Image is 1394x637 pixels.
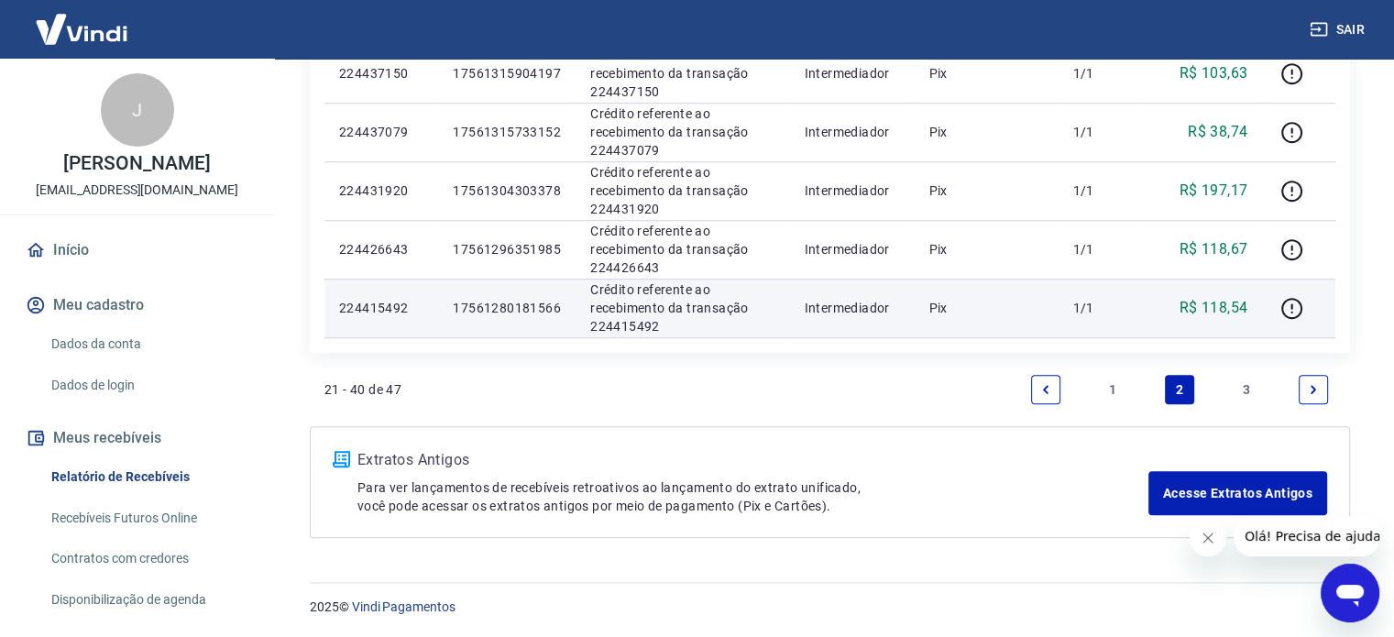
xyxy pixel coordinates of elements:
a: Recebíveis Futuros Online [44,500,252,537]
a: Relatório de Recebíveis [44,458,252,496]
p: Intermediador [805,64,900,82]
p: R$ 118,67 [1180,238,1248,260]
span: Olá! Precisa de ajuda? [11,13,154,27]
p: R$ 197,17 [1180,180,1248,202]
p: R$ 118,54 [1180,297,1248,319]
ul: Pagination [1024,368,1335,412]
p: Pix [928,123,1043,141]
a: Início [22,230,252,270]
p: 224437079 [339,123,423,141]
img: Vindi [22,1,141,57]
p: [PERSON_NAME] [63,154,210,173]
button: Sair [1306,13,1372,47]
p: Pix [928,299,1043,317]
p: Pix [928,181,1043,200]
p: 1/1 [1072,64,1126,82]
button: Meu cadastro [22,285,252,325]
p: Pix [928,64,1043,82]
p: Pix [928,240,1043,258]
p: Extratos Antigos [357,449,1148,471]
p: Para ver lançamentos de recebíveis retroativos ao lançamento do extrato unificado, você pode aces... [357,478,1148,515]
p: 17561280181566 [453,299,561,317]
p: Intermediador [805,123,900,141]
a: Page 2 is your current page [1165,375,1194,404]
p: 1/1 [1072,299,1126,317]
a: Page 1 [1098,375,1127,404]
a: Previous page [1031,375,1060,404]
p: 1/1 [1072,123,1126,141]
p: 21 - 40 de 47 [324,380,401,399]
a: Page 3 [1232,375,1261,404]
p: Intermediador [805,299,900,317]
p: R$ 103,63 [1180,62,1248,84]
p: Crédito referente ao recebimento da transação 224437079 [590,104,775,159]
p: Intermediador [805,181,900,200]
p: Crédito referente ao recebimento da transação 224415492 [590,280,775,335]
p: 224431920 [339,181,423,200]
a: Disponibilização de agenda [44,581,252,619]
p: 1/1 [1072,240,1126,258]
iframe: Fechar mensagem [1190,520,1226,556]
p: [EMAIL_ADDRESS][DOMAIN_NAME] [36,181,238,200]
img: ícone [333,451,350,467]
a: Dados da conta [44,325,252,363]
a: Next page [1299,375,1328,404]
p: 17561315904197 [453,64,561,82]
div: J [101,73,174,147]
p: Crédito referente ao recebimento da transação 224426643 [590,222,775,277]
button: Meus recebíveis [22,418,252,458]
p: 1/1 [1072,181,1126,200]
a: Vindi Pagamentos [352,599,456,614]
p: 17561304303378 [453,181,561,200]
p: R$ 38,74 [1188,121,1247,143]
p: 224426643 [339,240,423,258]
a: Dados de login [44,367,252,404]
p: 17561296351985 [453,240,561,258]
a: Acesse Extratos Antigos [1148,471,1327,515]
p: 224415492 [339,299,423,317]
p: Intermediador [805,240,900,258]
iframe: Mensagem da empresa [1234,516,1379,556]
iframe: Botão para abrir a janela de mensagens [1321,564,1379,622]
p: Crédito referente ao recebimento da transação 224437150 [590,46,775,101]
p: Crédito referente ao recebimento da transação 224431920 [590,163,775,218]
a: Contratos com credores [44,540,252,577]
p: 2025 © [310,598,1350,617]
p: 224437150 [339,64,423,82]
p: 17561315733152 [453,123,561,141]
